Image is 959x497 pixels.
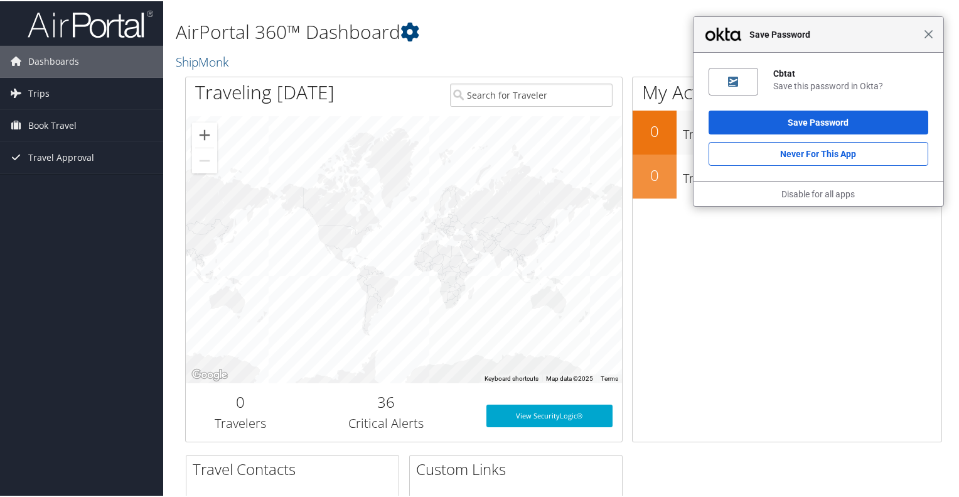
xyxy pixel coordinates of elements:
a: View SecurityLogic® [486,403,613,426]
div: Save this password in Okta? [773,79,928,90]
a: [PERSON_NAME] [852,6,951,44]
input: Search for Traveler [450,82,613,106]
img: airportal-logo.png [28,8,153,38]
span: Map data ©2025 [546,374,593,381]
span: Close [924,28,933,38]
h2: Travel Contacts [193,457,399,479]
img: 9IrUADAAAABklEQVQDAMp15y9HRpfFAAAAAElFTkSuQmCC [728,75,738,85]
button: Zoom out [192,147,217,172]
h3: Trips Missing Hotels [683,162,941,186]
h1: Traveling [DATE] [195,78,335,104]
button: Zoom in [192,121,217,146]
img: Google [189,366,230,382]
button: Never for this App [709,141,928,165]
a: 0Trips Missing Hotels [633,153,941,197]
h1: AirPortal 360™ Dashboard [176,18,693,44]
span: Book Travel [28,109,77,140]
h1: My Action Items [633,78,941,104]
h2: 0 [633,163,677,185]
h2: 0 [195,390,286,412]
h3: Travelers [195,413,286,431]
h2: Custom Links [416,457,622,479]
span: Dashboards [28,45,79,76]
span: Save Password [743,26,924,41]
a: Disable for all apps [781,188,855,198]
button: Keyboard shortcuts [485,373,538,382]
span: Trips [28,77,50,108]
a: ShipMonk [176,52,232,69]
div: Cbtat [773,67,928,78]
h3: Critical Alerts [304,413,468,431]
h3: Travel Approvals Pending (Advisor Booked) [683,118,941,142]
h2: 0 [633,119,677,141]
button: Save Password [709,109,928,133]
span: Travel Approval [28,141,94,172]
a: Open this area in Google Maps (opens a new window) [189,366,230,382]
h2: 36 [304,390,468,412]
a: Terms (opens in new tab) [601,374,618,381]
a: 0Travel Approvals Pending (Advisor Booked) [633,109,941,153]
